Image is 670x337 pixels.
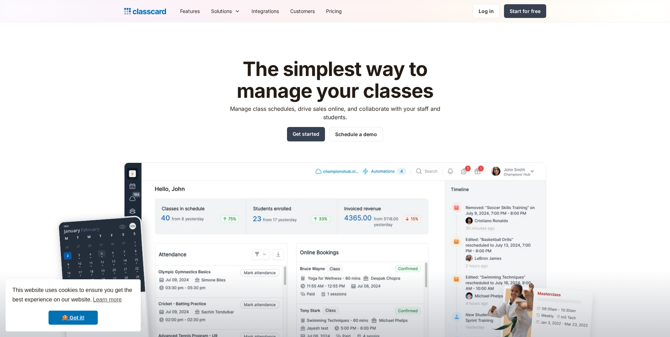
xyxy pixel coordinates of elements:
a: home [124,6,166,16]
a: Get started [287,127,325,141]
div: Log in [479,7,494,15]
a: dismiss cookie message [49,311,98,325]
a: Integrations [246,3,285,19]
a: Customers [285,3,320,19]
div: cookieconsent [6,279,141,331]
h1: The simplest way to manage your classes [223,58,447,102]
p: Manage class schedules, drive sales online, and collaborate with your staff and students. [223,104,447,121]
div: Solutions [205,3,246,19]
a: Start for free [504,4,546,18]
span: This website uses cookies to ensure you get the best experience on our website. [12,286,134,305]
div: Solutions [211,7,232,15]
a: Pricing [320,3,347,19]
a: Features [174,3,205,19]
a: Log in [473,4,500,18]
a: Schedule a demo [329,127,383,141]
a: learn more about cookies [92,294,123,305]
div: Start for free [510,7,541,15]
